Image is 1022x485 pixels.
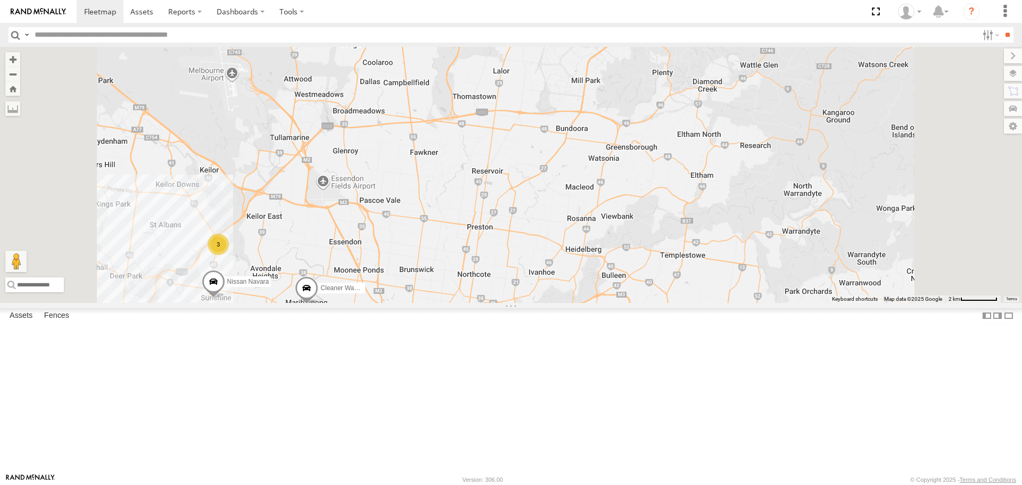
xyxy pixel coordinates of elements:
[5,101,20,116] label: Measure
[5,67,20,81] button: Zoom out
[1003,308,1014,324] label: Hide Summary Table
[1004,119,1022,134] label: Map Settings
[5,251,27,272] button: Drag Pegman onto the map to open Street View
[1006,297,1017,301] a: Terms (opens in new tab)
[945,295,1001,303] button: Map Scale: 2 km per 66 pixels
[960,476,1016,483] a: Terms and Conditions
[5,52,20,67] button: Zoom in
[227,278,269,285] span: Nissan Navara
[963,3,980,20] i: ?
[894,4,925,20] div: John Vu
[39,309,75,324] label: Fences
[949,296,960,302] span: 2 km
[4,309,38,324] label: Assets
[463,476,503,483] div: Version: 306.00
[208,234,229,255] div: 3
[11,8,66,15] img: rand-logo.svg
[910,476,1016,483] div: © Copyright 2025 -
[22,27,31,43] label: Search Query
[832,295,878,303] button: Keyboard shortcuts
[992,308,1003,324] label: Dock Summary Table to the Right
[320,284,374,292] span: Cleaner Wagon #1
[884,296,942,302] span: Map data ©2025 Google
[6,474,55,485] a: Visit our Website
[5,81,20,96] button: Zoom Home
[978,27,1001,43] label: Search Filter Options
[982,308,992,324] label: Dock Summary Table to the Left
